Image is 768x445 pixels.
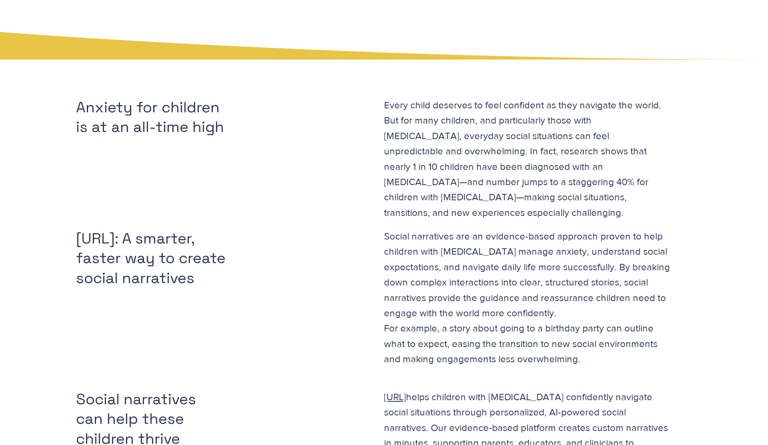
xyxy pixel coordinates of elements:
[384,391,406,402] a: [URL]
[384,323,658,364] span: For example, a story about going to a birthday party can outline what to expect, easing the trans...
[76,98,226,137] h2: Anxiety for children is at an all-time high
[384,100,661,218] span: Every child deserves to feel confident as they navigate the world. But for many children, and par...
[76,229,226,288] h2: [URL]: A smarter, faster way to create social narratives
[384,231,670,318] span: Social narratives are an evidence-based approach proven to help children with [MEDICAL_DATA] mana...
